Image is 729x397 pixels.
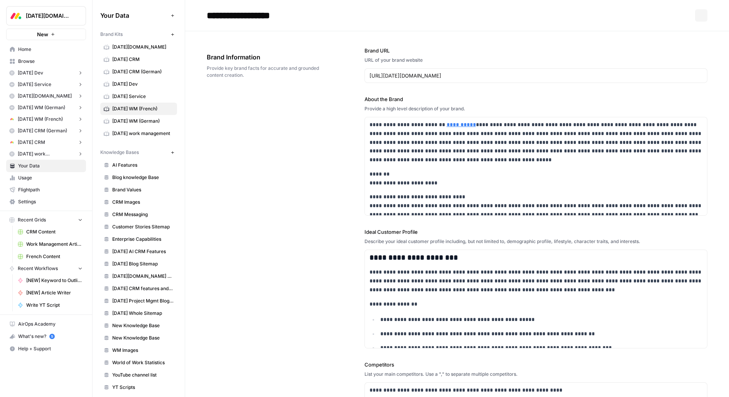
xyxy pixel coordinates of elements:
[112,236,174,243] span: Enterprise Capabilities
[100,295,177,307] a: [DATE] Project Mgmt Blog Sitemap
[100,270,177,282] a: [DATE][DOMAIN_NAME] AI offering
[112,68,174,75] span: [DATE] CRM (German)
[6,343,86,355] button: Help + Support
[18,127,67,134] span: [DATE] CRM (German)
[6,137,86,148] button: [DATE] CRM
[112,260,174,267] span: [DATE] Blog Sitemap
[100,11,168,20] span: Your Data
[112,384,174,391] span: YT Scripts
[49,334,55,339] a: 5
[112,372,174,378] span: YouTube channel list
[7,331,86,342] div: What's new?
[100,31,123,38] span: Brand Kits
[112,322,174,329] span: New Knowledge Base
[100,332,177,344] a: New Knowledge Base
[6,6,86,25] button: Workspace: Monday.com
[14,226,86,238] a: CRM Content
[9,117,15,122] img: j0006o4w6wdac5z8yzb60vbgsr6k
[112,347,174,354] span: WM Images
[364,57,708,64] div: URL of your brand website
[18,345,83,352] span: Help + Support
[370,72,703,79] input: www.sundaysoccer.com
[100,103,177,115] a: [DATE] WM (French)
[100,115,177,127] a: [DATE] WM (German)
[14,250,86,263] a: French Content
[207,52,321,62] span: Brand Information
[100,90,177,103] a: [DATE] Service
[112,118,174,125] span: [DATE] WM (German)
[100,245,177,258] a: [DATE] AI CRM Features
[51,334,53,338] text: 5
[364,105,708,112] div: Provide a high level description of your brand.
[6,113,86,125] button: [DATE] WM (French)
[9,9,23,23] img: Monday.com Logo
[100,53,177,66] a: [DATE] CRM
[18,150,74,157] span: [DATE] work management
[100,149,139,156] span: Knowledge Bases
[100,258,177,270] a: [DATE] Blog Sitemap
[100,381,177,394] a: YT Scripts
[26,12,73,20] span: [DATE][DOMAIN_NAME]
[112,56,174,63] span: [DATE] CRM
[18,46,83,53] span: Home
[26,228,83,235] span: CRM Content
[18,58,83,65] span: Browse
[100,184,177,196] a: Brand Values
[6,196,86,208] a: Settings
[112,81,174,88] span: [DATE] Dev
[112,93,174,100] span: [DATE] Service
[6,55,86,68] a: Browse
[18,162,83,169] span: Your Data
[112,310,174,317] span: [DATE] Whole Sitemap
[364,228,708,236] label: Ideal Customer Profile
[112,186,174,193] span: Brand Values
[100,233,177,245] a: Enterprise Capabilities
[112,248,174,255] span: [DATE] AI CRM Features
[112,174,174,181] span: Blog knowledge Base
[100,208,177,221] a: CRM Messaging
[14,238,86,250] a: Work Management Article Grid
[364,371,708,378] div: List your main competitors. Use a "," to separate multiple competitors.
[112,223,174,230] span: Customer Stories Sitemap
[18,216,46,223] span: Recent Grids
[112,273,174,280] span: [DATE][DOMAIN_NAME] AI offering
[100,127,177,140] a: [DATE] work management
[100,41,177,53] a: [DATE][DOMAIN_NAME]
[6,102,86,113] button: [DATE] WM (German)
[18,186,83,193] span: Flightpath
[6,184,86,196] a: Flightpath
[18,265,58,272] span: Recent Workflows
[18,198,83,205] span: Settings
[6,330,86,343] button: What's new? 5
[100,369,177,381] a: YouTube channel list
[364,47,708,54] label: Brand URL
[6,160,86,172] a: Your Data
[207,65,321,79] span: Provide key brand facts for accurate and grounded content creation.
[6,318,86,330] a: AirOps Academy
[18,139,45,146] span: [DATE] CRM
[112,285,174,292] span: [DATE] CRM features and use cases
[6,263,86,274] button: Recent Workflows
[14,299,86,311] a: Write YT Script
[6,125,86,137] button: [DATE] CRM (German)
[18,116,63,123] span: [DATE] WM (French)
[112,162,174,169] span: AI Features
[6,90,86,102] button: [DATE][DOMAIN_NAME]
[18,93,72,100] span: [DATE][DOMAIN_NAME]
[100,78,177,90] a: [DATE] Dev
[6,67,86,79] button: [DATE] Dev
[364,238,708,245] div: Describe your ideal customer profile including, but not limited to, demographic profile, lifestyl...
[100,159,177,171] a: AI Features
[112,359,174,366] span: World of Work Statistics
[364,361,708,368] label: Competitors
[364,95,708,103] label: About the Brand
[100,282,177,295] a: [DATE] CRM features and use cases
[18,81,51,88] span: [DATE] Service
[6,214,86,226] button: Recent Grids
[100,221,177,233] a: Customer Stories Sitemap
[6,148,86,160] button: [DATE] work management
[100,196,177,208] a: CRM Images
[18,321,83,328] span: AirOps Academy
[100,307,177,319] a: [DATE] Whole Sitemap
[26,253,83,260] span: French Content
